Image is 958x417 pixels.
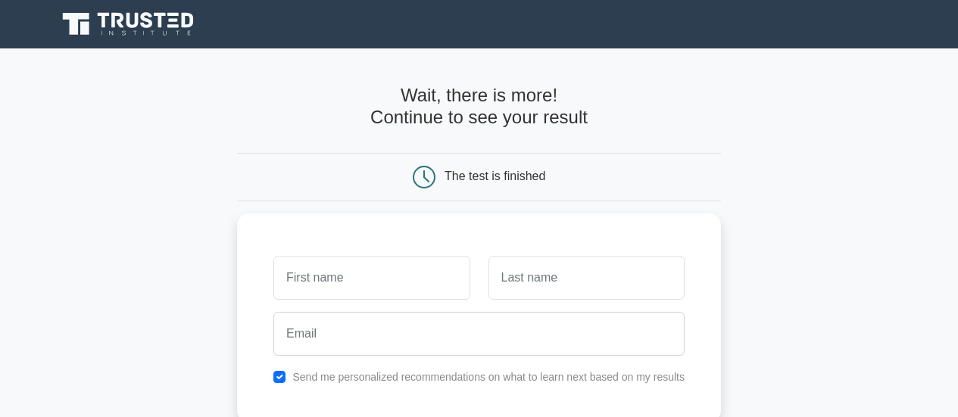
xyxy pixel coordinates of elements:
[237,85,721,129] h4: Wait, there is more! Continue to see your result
[445,170,545,182] div: The test is finished
[273,312,685,356] input: Email
[488,256,685,300] input: Last name
[292,371,685,383] label: Send me personalized recommendations on what to learn next based on my results
[273,256,470,300] input: First name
